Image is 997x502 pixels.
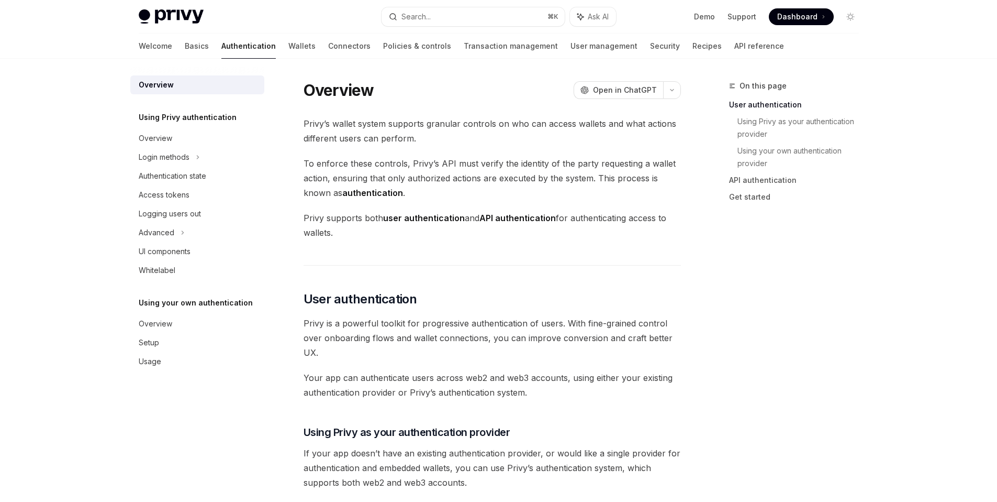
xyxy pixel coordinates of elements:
[401,10,431,23] div: Search...
[479,213,556,223] strong: API authentication
[729,172,867,189] a: API authentication
[729,189,867,205] a: Get started
[139,297,253,309] h5: Using your own authentication
[692,34,722,59] a: Recipes
[139,151,189,163] div: Login methods
[727,12,756,22] a: Support
[130,352,264,371] a: Usage
[130,333,264,352] a: Setup
[328,34,371,59] a: Connectors
[130,314,264,333] a: Overview
[130,242,264,261] a: UI components
[139,245,191,258] div: UI components
[777,12,817,22] span: Dashboard
[383,213,465,223] strong: user authentication
[139,111,237,124] h5: Using Privy authentication
[139,318,172,330] div: Overview
[593,85,657,95] span: Open in ChatGPT
[221,34,276,59] a: Authentication
[464,34,558,59] a: Transaction management
[139,34,172,59] a: Welcome
[342,188,403,198] strong: authentication
[304,211,681,240] span: Privy supports both and for authenticating access to wallets.
[650,34,680,59] a: Security
[288,34,316,59] a: Wallets
[304,425,510,440] span: Using Privy as your authentication provider
[304,81,374,100] h1: Overview
[130,185,264,204] a: Access tokens
[304,370,681,400] span: Your app can authenticate users across web2 and web3 accounts, using either your existing authent...
[139,336,159,349] div: Setup
[737,113,867,143] a: Using Privy as your authentication provider
[130,75,264,94] a: Overview
[383,34,451,59] a: Policies & controls
[547,13,558,21] span: ⌘ K
[130,261,264,280] a: Whitelabel
[574,81,663,99] button: Open in ChatGPT
[842,8,859,25] button: Toggle dark mode
[737,143,867,172] a: Using your own authentication provider
[139,9,204,24] img: light logo
[130,129,264,148] a: Overview
[740,80,787,92] span: On this page
[304,446,681,490] span: If your app doesn’t have an existing authentication provider, or would like a single provider for...
[304,116,681,146] span: Privy’s wallet system supports granular controls on who can access wallets and what actions diffe...
[588,12,609,22] span: Ask AI
[139,226,174,239] div: Advanced
[139,208,201,220] div: Logging users out
[382,7,565,26] button: Search...⌘K
[130,167,264,185] a: Authentication state
[570,7,616,26] button: Ask AI
[304,156,681,200] span: To enforce these controls, Privy’s API must verify the identity of the party requesting a wallet ...
[139,170,206,182] div: Authentication state
[139,132,172,145] div: Overview
[304,291,417,308] span: User authentication
[139,264,175,277] div: Whitelabel
[694,12,715,22] a: Demo
[304,316,681,360] span: Privy is a powerful toolkit for progressive authentication of users. With fine-grained control ov...
[570,34,637,59] a: User management
[139,189,189,201] div: Access tokens
[729,96,867,113] a: User authentication
[139,79,174,91] div: Overview
[769,8,834,25] a: Dashboard
[139,355,161,368] div: Usage
[130,204,264,223] a: Logging users out
[734,34,784,59] a: API reference
[185,34,209,59] a: Basics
